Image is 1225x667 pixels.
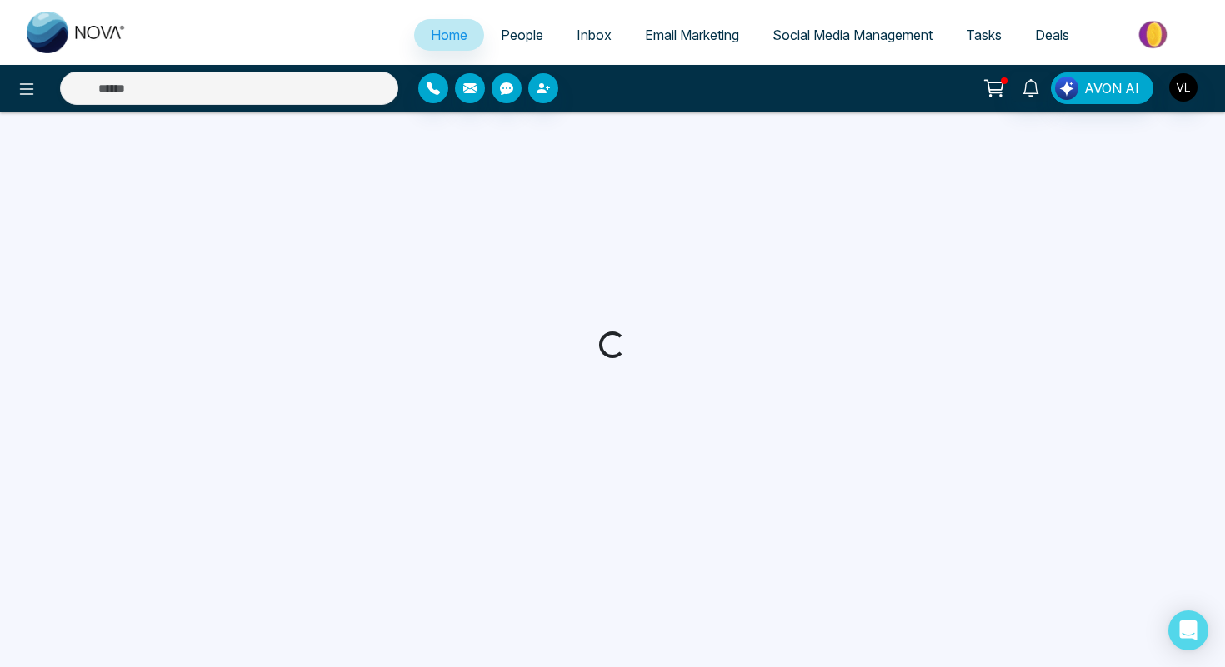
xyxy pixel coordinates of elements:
[1051,72,1153,104] button: AVON AI
[1094,16,1215,53] img: Market-place.gif
[1084,78,1139,98] span: AVON AI
[27,12,127,53] img: Nova CRM Logo
[1055,77,1078,100] img: Lead Flow
[1018,19,1086,51] a: Deals
[756,19,949,51] a: Social Media Management
[560,19,628,51] a: Inbox
[577,27,612,43] span: Inbox
[431,27,467,43] span: Home
[628,19,756,51] a: Email Marketing
[1168,610,1208,650] div: Open Intercom Messenger
[966,27,1002,43] span: Tasks
[484,19,560,51] a: People
[645,27,739,43] span: Email Marketing
[501,27,543,43] span: People
[772,27,932,43] span: Social Media Management
[414,19,484,51] a: Home
[949,19,1018,51] a: Tasks
[1035,27,1069,43] span: Deals
[1169,73,1197,102] img: User Avatar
